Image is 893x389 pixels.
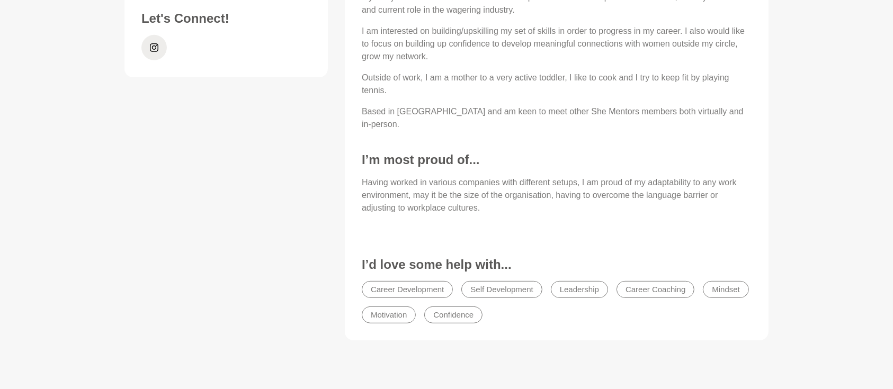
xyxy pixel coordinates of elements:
[362,152,752,168] h3: I’m most proud of...
[362,257,752,273] h3: I’d love some help with...
[362,71,752,97] p: Outside of work, I am a mother to a very active toddler, I like to cook and I try to keep fit by ...
[141,35,167,60] a: Instagram
[141,11,311,26] h3: Let's Connect!
[362,105,752,131] p: Based in [GEOGRAPHIC_DATA] and am keen to meet other She Mentors members both virtually and in-pe...
[362,25,752,63] p: I am interested on building/upskilling my set of skills in order to progress in my career. I also...
[362,176,752,214] p: Having worked in various companies with different setups, I am proud of my adaptability to any wo...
